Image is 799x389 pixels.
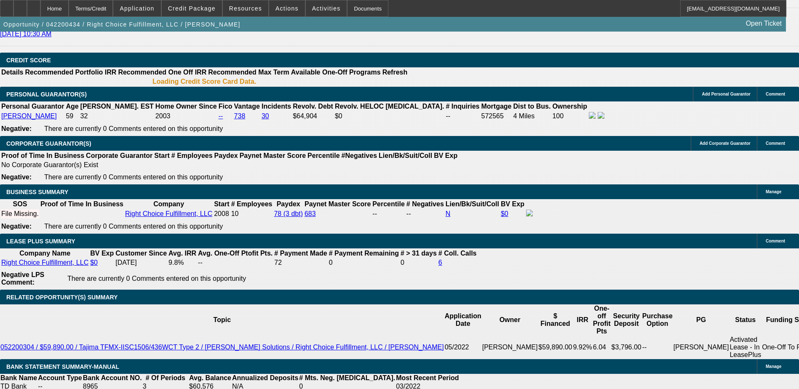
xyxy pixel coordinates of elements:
b: # Employees [231,200,273,208]
td: -- [642,336,673,359]
td: No Corporate Guarantor(s) Exist [1,161,461,169]
b: Age [66,103,78,110]
button: Credit Package [162,0,222,16]
span: CORPORATE GUARANTOR(S) [6,140,91,147]
b: BV Exp [501,200,524,208]
span: RELATED OPPORTUNITY(S) SUMMARY [6,294,118,301]
span: Add Corporate Guarantor [700,141,751,146]
th: IRR [572,304,592,336]
a: Right Choice Fulfillment, LLC [125,210,212,217]
td: $64,904 [292,112,334,121]
span: Comment [766,239,785,243]
b: # Inquiries [446,103,479,110]
b: Fico [219,103,232,110]
b: [PERSON_NAME]. EST [80,103,154,110]
th: Security Deposit [611,304,642,336]
span: Activities [312,5,341,12]
a: 6 [438,259,442,266]
b: Customer Since [115,250,167,257]
th: $ Financed [538,304,572,336]
a: [PERSON_NAME] [1,112,57,120]
a: 78 (3 dbt) [274,210,302,217]
b: Incidents [262,103,291,110]
th: PG [673,304,730,336]
b: # Payment Remaining [329,250,399,257]
span: BANK STATEMENT SUMMARY-MANUAL [6,363,119,370]
td: 9.8% [168,258,197,267]
span: Application [120,5,154,12]
b: Vantage [234,103,260,110]
div: -- [372,210,404,218]
span: There are currently 0 Comments entered on this opportunity [67,275,246,282]
th: Account Type [37,374,83,382]
td: Activated Lease - In LeasePlus [729,336,762,359]
b: # Negatives [406,200,444,208]
a: Right Choice Fulfillment, LLC [1,259,88,266]
span: Manage [766,364,781,369]
th: Application Date [444,304,482,336]
img: facebook-icon.png [526,210,533,216]
a: 30 [262,112,269,120]
b: BV Exp [434,152,457,159]
b: Paydex [214,152,238,159]
a: N [446,210,451,217]
b: Lien/Bk/Suit/Coll [379,152,432,159]
th: SOS [1,200,39,208]
td: $0 [334,112,445,121]
th: Owner [482,304,538,336]
b: # Coll. Calls [438,250,477,257]
b: Paynet Master Score [305,200,371,208]
b: Paydex [277,200,300,208]
b: Company [153,200,184,208]
span: Actions [275,5,299,12]
td: [PERSON_NAME] [673,336,730,359]
th: Details [1,68,24,77]
th: One-off Profit Pts [593,304,611,336]
td: [DATE] [115,258,167,267]
b: Avg. One-Off Ptofit Pts. [198,250,273,257]
span: Opportunity / 042200434 / Right Choice Fulfillment, LLC / [PERSON_NAME] [3,21,241,28]
a: Open Ticket [743,16,785,31]
td: [PERSON_NAME] [482,336,538,359]
b: Lien/Bk/Suit/Coll [446,200,499,208]
span: LEASE PLUS SUMMARY [6,238,75,245]
span: 2003 [155,112,171,120]
span: Manage [766,189,781,194]
b: Ownership [552,103,587,110]
b: Corporate Guarantor [86,152,152,159]
b: Negative: [1,125,32,132]
th: Most Recent Period [395,374,459,382]
b: Home Owner Since [155,103,217,110]
b: Start [214,200,229,208]
th: Bank Account NO. [83,374,142,382]
span: Credit Package [168,5,216,12]
b: Start [154,152,169,159]
td: -- [198,258,273,267]
th: Purchase Option [642,304,673,336]
td: 0 [329,258,399,267]
th: Refresh [382,68,408,77]
a: $0 [90,259,98,266]
span: 10 [231,210,239,217]
a: 052200304 / $59,890.00 / Tajima TFMX-IISC1506/436WCT Type 2 / [PERSON_NAME] Solutions / Right Cho... [0,344,444,351]
button: Resources [223,0,268,16]
b: Dist to Bus. [513,103,551,110]
span: Comment [766,141,785,146]
span: Comment [766,92,785,96]
b: Personal Guarantor [1,103,64,110]
th: Proof of Time In Business [40,200,124,208]
td: 05/2022 [444,336,482,359]
img: linkedin-icon.png [598,112,604,119]
span: Add Personal Guarantor [702,92,751,96]
a: $0 [501,210,508,217]
td: 9.92% [572,336,592,359]
span: BUSINESS SUMMARY [6,189,68,195]
td: 6.04 [593,336,611,359]
b: Percentile [372,200,404,208]
b: Company Name [19,250,70,257]
th: Status [729,304,762,336]
b: Revolv. Debt [293,103,333,110]
a: -- [219,112,223,120]
b: Negative: [1,223,32,230]
b: #Negatives [342,152,377,159]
